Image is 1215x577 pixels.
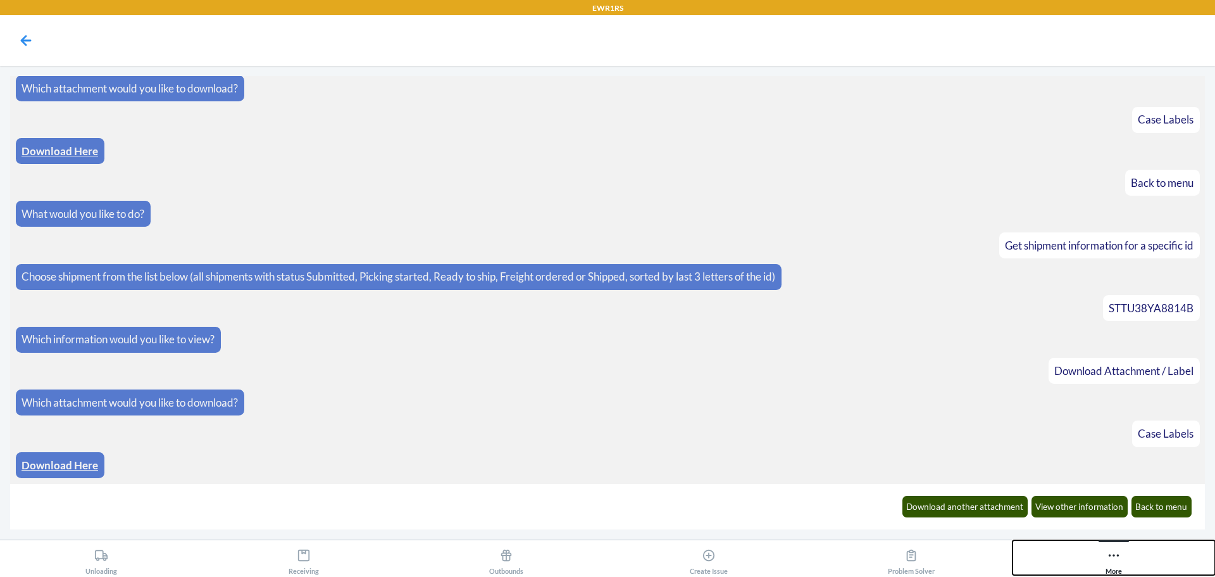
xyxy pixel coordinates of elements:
button: Outbounds [405,540,607,575]
span: Back to menu [1131,176,1193,189]
button: View other information [1031,496,1128,517]
span: Case Labels [1138,113,1193,126]
span: Get shipment information for a specific id [1005,239,1193,252]
p: EWR1RS [592,3,623,14]
p: What would you like to do? [22,206,144,222]
p: Which information would you like to view? [22,331,215,348]
div: Receiving [289,543,319,575]
p: Choose shipment from the list below (all shipments with status Submitted, Picking started, Ready ... [22,269,775,285]
a: Download Here [22,144,98,158]
button: Create Issue [607,540,810,575]
p: Which attachment would you like to download? [22,80,238,97]
span: STTU38YA8814B [1109,301,1193,315]
div: Outbounds [489,543,523,575]
button: Back to menu [1131,496,1192,517]
button: Download another attachment [902,496,1028,517]
div: More [1106,543,1122,575]
button: Problem Solver [810,540,1012,575]
button: Receiving [202,540,405,575]
div: Create Issue [690,543,728,575]
span: Download Attachment / Label [1054,364,1193,377]
button: More [1012,540,1215,575]
a: Download Here [22,459,98,472]
p: Which attachment would you like to download? [22,395,238,411]
div: Problem Solver [888,543,935,575]
span: Case Labels [1138,427,1193,440]
div: Unloading [85,543,117,575]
